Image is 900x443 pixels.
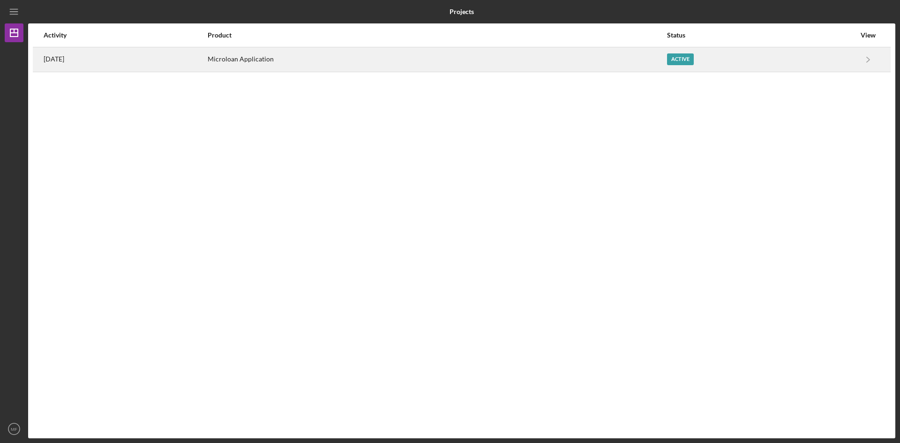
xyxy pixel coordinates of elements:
[5,420,23,438] button: MF
[667,53,694,65] div: Active
[208,48,666,71] div: Microloan Application
[44,55,64,63] time: 2025-10-06 01:55
[450,8,474,15] b: Projects
[667,31,855,39] div: Status
[44,31,207,39] div: Activity
[856,31,880,39] div: View
[11,427,17,432] text: MF
[208,31,666,39] div: Product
